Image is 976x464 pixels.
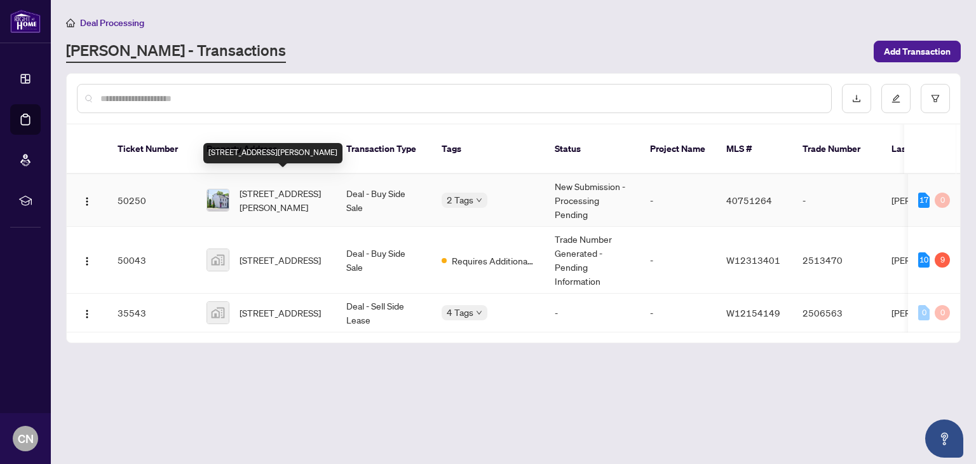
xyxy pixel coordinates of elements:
span: 40751264 [726,194,772,206]
div: 0 [935,193,950,208]
th: Property Address [196,125,336,174]
span: filter [931,94,940,103]
th: Project Name [640,125,716,174]
span: edit [891,94,900,103]
span: W12313401 [726,254,780,266]
button: download [842,84,871,113]
img: Logo [82,256,92,266]
span: Add Transaction [884,41,951,62]
td: 35543 [107,294,196,332]
img: thumbnail-img [207,302,229,324]
td: Deal - Buy Side Sale [336,227,431,294]
div: 10 [918,252,930,268]
button: Add Transaction [874,41,961,62]
div: 0 [935,305,950,320]
td: - [640,294,716,332]
a: [PERSON_NAME] - Transactions [66,40,286,63]
th: MLS # [716,125,792,174]
button: Open asap [925,420,963,458]
img: Logo [82,196,92,207]
span: download [852,94,861,103]
th: Transaction Type [336,125,431,174]
div: [STREET_ADDRESS][PERSON_NAME] [203,143,342,163]
button: filter [921,84,950,113]
span: CN [18,430,34,447]
span: home [66,18,75,27]
td: - [640,227,716,294]
button: edit [881,84,911,113]
div: 17 [918,193,930,208]
button: Logo [77,250,97,270]
th: Trade Number [792,125,881,174]
td: - [640,174,716,227]
span: [STREET_ADDRESS][PERSON_NAME] [240,186,326,214]
span: Requires Additional Docs [452,254,534,268]
td: - [792,174,881,227]
td: 50250 [107,174,196,227]
th: Status [545,125,640,174]
td: Deal - Buy Side Sale [336,174,431,227]
td: Deal - Sell Side Lease [336,294,431,332]
button: Logo [77,190,97,210]
td: 50043 [107,227,196,294]
span: down [476,197,482,203]
span: W12154149 [726,307,780,318]
div: 9 [935,252,950,268]
span: down [476,310,482,316]
span: 4 Tags [447,305,473,320]
td: 2513470 [792,227,881,294]
span: [STREET_ADDRESS] [240,253,321,267]
td: Trade Number Generated - Pending Information [545,227,640,294]
td: 2506563 [792,294,881,332]
th: Ticket Number [107,125,196,174]
img: thumbnail-img [207,189,229,211]
div: 0 [918,305,930,320]
img: thumbnail-img [207,249,229,271]
th: Tags [431,125,545,174]
span: Deal Processing [80,17,144,29]
span: [STREET_ADDRESS] [240,306,321,320]
td: New Submission - Processing Pending [545,174,640,227]
img: Logo [82,309,92,319]
span: 2 Tags [447,193,473,207]
td: - [545,294,640,332]
button: Logo [77,303,97,323]
img: logo [10,10,41,33]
